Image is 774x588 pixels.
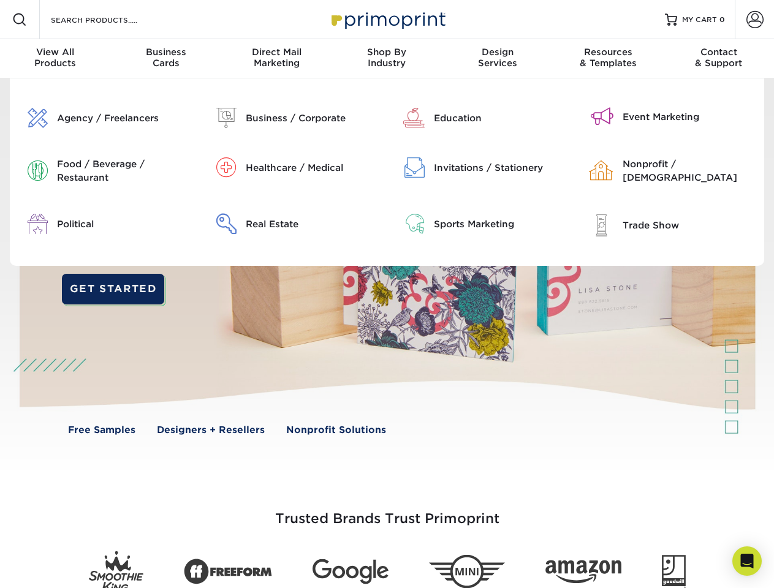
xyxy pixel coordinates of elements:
[664,39,774,78] a: Contact& Support
[662,555,686,588] img: Goodwill
[110,39,221,78] a: BusinessCards
[553,47,663,58] span: Resources
[221,47,332,69] div: Marketing
[682,15,717,25] span: MY CART
[732,546,762,576] div: Open Intercom Messenger
[110,47,221,58] span: Business
[313,559,389,584] img: Google
[3,551,104,584] iframe: Google Customer Reviews
[221,47,332,58] span: Direct Mail
[326,6,449,32] img: Primoprint
[664,47,774,58] span: Contact
[442,39,553,78] a: DesignServices
[332,39,442,78] a: Shop ByIndustry
[553,39,663,78] a: Resources& Templates
[50,12,169,27] input: SEARCH PRODUCTS.....
[110,47,221,69] div: Cards
[29,481,746,541] h3: Trusted Brands Trust Primoprint
[332,47,442,69] div: Industry
[719,15,725,24] span: 0
[664,47,774,69] div: & Support
[553,47,663,69] div: & Templates
[221,39,332,78] a: Direct MailMarketing
[332,47,442,58] span: Shop By
[545,560,621,584] img: Amazon
[442,47,553,69] div: Services
[442,47,553,58] span: Design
